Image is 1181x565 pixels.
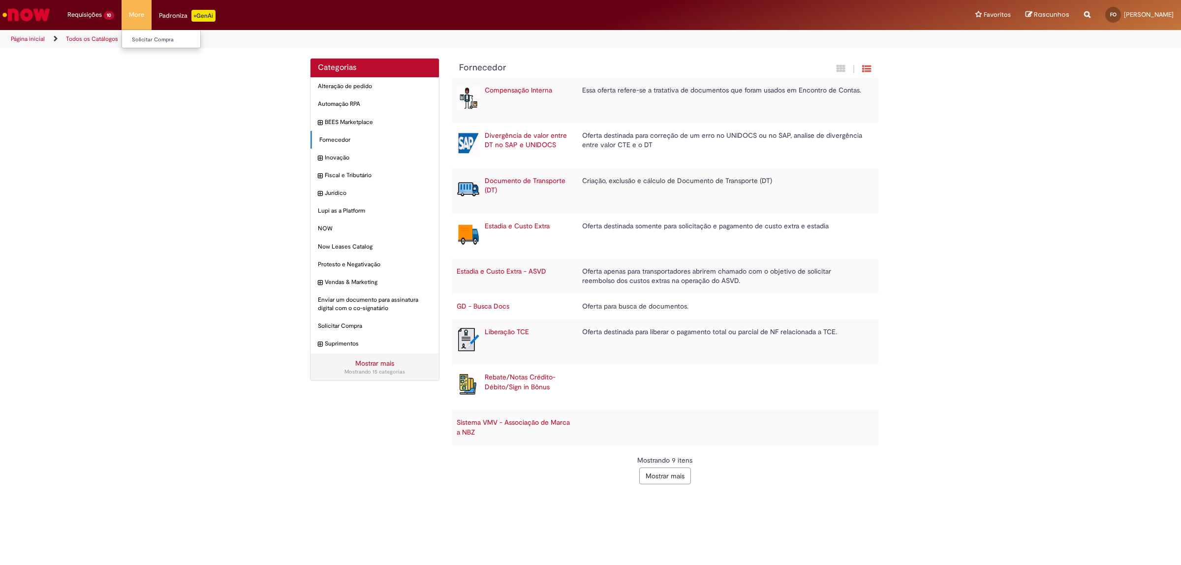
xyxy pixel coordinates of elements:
a: Todos os Catálogos [66,35,118,43]
a: Liberação TCE [485,327,529,336]
div: Now Leases Catalog [311,238,439,256]
div: Mostrando 15 categorias [318,368,432,376]
i: expandir categoria Fiscal e Tributário [318,171,322,181]
span: Lupi as a Platform [318,207,432,215]
tr: Rebate/Notas Crédito-Débito/Sign in Bônus Rebate/Notas Crédito-Débito/Sign in Bônus [452,365,879,410]
tr: Compensação Interna Compensação Interna Essa oferta refere-se a tratativa de documentos que foram... [452,78,879,123]
h2: Categorias [318,63,432,72]
span: Fiscal e Tributário [325,171,432,180]
span: Jurídico [325,189,432,197]
span: Suprimentos [325,340,432,348]
span: NOW [318,224,432,233]
a: Mostrar mais [355,359,394,368]
div: expandir categoria Fiscal e Tributário Fiscal e Tributário [311,166,439,185]
div: NOW [311,220,439,238]
span: Protesto e Negativação [318,260,432,269]
span: | [853,63,855,75]
i: expandir categoria Inovação [318,154,322,163]
h1: {"description":null,"title":"Fornecedor"} Categoria [459,63,765,73]
span: Rascunhos [1034,10,1069,19]
img: Liberação TCE [457,327,480,352]
ul: More [122,30,201,48]
div: Automação RPA [311,95,439,113]
tr: Estadia e Custo Extra Estadia e Custo Extra Oferta destinada somente para solicitação e pagamento... [452,214,879,259]
span: Solicitar Compra [318,322,432,330]
div: Protesto e Negativação [311,255,439,274]
a: Estadia e Custo Extra - ASVD [457,267,546,276]
span: Enviar um documento para assinatura digital com o co-signatário [318,296,432,313]
a: Solicitar Compra [122,34,230,45]
tr: GD - Busca Docs Oferta para busca de documentos. [452,294,879,319]
div: Lupi as a Platform [311,202,439,220]
span: 10 [104,11,114,20]
div: Enviar um documento para assinatura digital com o co-signatário [311,291,439,317]
div: expandir categoria Suprimentos Suprimentos [311,335,439,353]
tr: Documento de Transporte (DT) Documento de Transporte (DT) Criação, exclusão e cálculo de Document... [452,168,879,214]
span: BEES Marketplace [325,118,432,126]
span: Now Leases Catalog [318,243,432,251]
div: Alteração de pedido [311,77,439,95]
a: GD - Busca Docs [457,302,509,311]
a: Sistema VMV - Associação de Marca a NBZ [457,418,570,437]
tr: Liberação TCE Liberação TCE Oferta destinada para liberar o pagamento total ou parcial de NF rela... [452,319,879,365]
div: expandir categoria Inovação Inovação [311,149,439,167]
td: Oferta destinada para correção de um erro no UNIDOCS ou no SAP, analise de divergência entre valo... [577,123,869,168]
div: Mostrando 9 itens [459,455,871,465]
a: Estadia e Custo Extra [485,221,550,230]
i: expandir categoria Jurídico [318,189,322,199]
span: FO [1110,11,1117,18]
a: Página inicial [11,35,45,43]
span: Fornecedor [319,136,432,144]
div: expandir categoria Jurídico Jurídico [311,184,439,202]
span: [PERSON_NAME] [1124,10,1174,19]
tr: Estadia e Custo Extra - ASVD Oferta apenas para transportadores abrirem chamado com o objetivo de... [452,259,879,294]
tr: Sistema VMV - Associação de Marca a NBZ [452,410,879,445]
div: Fornecedor [311,131,439,149]
span: Alteração de pedido [318,82,432,91]
img: Compensação Interna [457,86,480,110]
a: Rebate/Notas Crédito-Débito/Sign in Bônus [485,373,556,391]
img: ServiceNow [1,5,52,25]
i: expandir categoria BEES Marketplace [318,118,322,128]
td: Essa oferta refere-se a tratativa de documentos que foram usados em Encontro de Contas. [577,78,869,123]
ul: Categorias [311,77,439,353]
ul: Trilhas de página [7,30,780,48]
img: Estadia e Custo Extra [457,221,480,246]
span: Inovação [325,154,432,162]
span: Favoritos [984,10,1011,20]
i: expandir categoria Vendas & Marketing [318,278,322,288]
i: Exibição em cartão [837,64,845,73]
i: Exibição de grade [862,64,871,73]
button: Mostrar mais [639,468,691,484]
td: Criação, exclusão e cálculo de Documento de Transporte (DT) [577,168,869,214]
img: Divergência de valor entre DT no SAP e UNIDOCS [457,131,480,156]
span: Automação RPA [318,100,432,108]
td: Oferta apenas para transportadores abrirem chamado com o objetivo de solicitar reembolso dos cust... [577,259,869,294]
div: Solicitar Compra [311,317,439,335]
td: Oferta destinada somente para solicitação e pagamento de custo extra e estadia [577,214,869,259]
a: Compensação Interna [485,86,552,94]
td: Oferta para busca de documentos. [577,294,869,319]
span: Vendas & Marketing [325,278,432,286]
p: +GenAi [191,10,216,22]
img: Documento de Transporte (DT) [457,176,480,201]
img: Rebate/Notas Crédito-Débito/Sign in Bônus [457,373,480,397]
tr: Divergência de valor entre DT no SAP e UNIDOCS Divergência de valor entre DT no SAP e UNIDOCS Ofe... [452,123,879,168]
a: Divergência de valor entre DT no SAP e UNIDOCS [485,131,567,150]
div: Padroniza [159,10,216,22]
span: Requisições [67,10,102,20]
div: expandir categoria Vendas & Marketing Vendas & Marketing [311,273,439,291]
td: Oferta destinada para liberar o pagamento total ou parcial de NF relacionada a TCE. [577,319,869,365]
a: Rascunhos [1026,10,1069,20]
span: More [129,10,144,20]
div: expandir categoria BEES Marketplace BEES Marketplace [311,113,439,131]
i: expandir categoria Suprimentos [318,340,322,349]
a: Documento de Transporte (DT) [485,176,565,195]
